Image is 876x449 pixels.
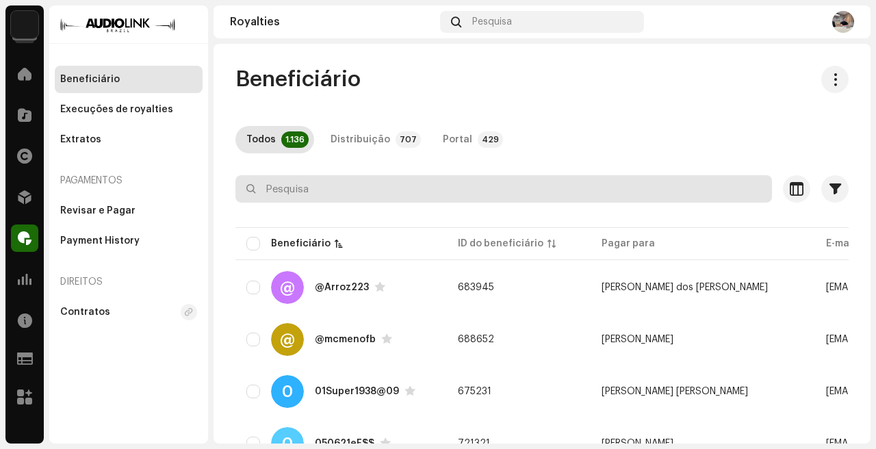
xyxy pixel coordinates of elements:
div: ID do beneficiário [458,237,543,251]
div: Contratos [60,307,110,318]
span: 721321 [458,439,490,448]
span: 675231 [458,387,491,396]
div: Beneficiário [271,237,331,251]
img: 730b9dfe-18b5-4111-b483-f30b0c182d82 [11,11,38,38]
re-m-nav-item: Execuções de royalties [55,96,203,123]
div: 050621eF$$ [315,439,374,448]
span: Matheus dos Santos [602,283,768,292]
img: 0ba84f16-5798-4c35-affb-ab1fe2b8839d [832,11,854,33]
span: Pesquisa [472,16,512,27]
div: Extratos [60,134,101,145]
div: @mcmenofb [315,335,376,344]
div: @ [271,271,304,304]
re-m-nav-item: Revisar e Pagar [55,197,203,224]
div: Distribuição [331,126,390,153]
span: 688652 [458,335,494,344]
span: Beneficiário [235,66,361,93]
p-badge: 1.136 [281,131,309,148]
p-badge: 429 [478,131,503,148]
div: @Arroz223 [315,283,369,292]
re-a-nav-header: Pagamentos [55,164,203,197]
re-m-nav-item: Beneficiário [55,66,203,93]
span: felipe sousa [602,439,673,448]
input: Pesquisa [235,175,772,203]
re-m-nav-item: Contratos [55,298,203,326]
div: Todos [246,126,276,153]
div: Portal [443,126,472,153]
div: Beneficiário [60,74,120,85]
re-m-nav-item: Payment History [55,227,203,255]
div: Revisar e Pagar [60,205,136,216]
div: 0 [271,375,304,408]
p-badge: 707 [396,131,421,148]
div: Royalties [230,16,435,27]
span: Daniel Santos Soares Silva [602,387,748,396]
re-m-nav-item: Extratos [55,126,203,153]
span: fabio fornazier [602,335,673,344]
re-a-nav-header: Direitos [55,266,203,298]
div: Execuções de royalties [60,104,173,115]
div: @ [271,323,304,356]
div: Payment History [60,235,140,246]
div: 01Super1938@09 [315,387,399,396]
span: 683945 [458,283,494,292]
